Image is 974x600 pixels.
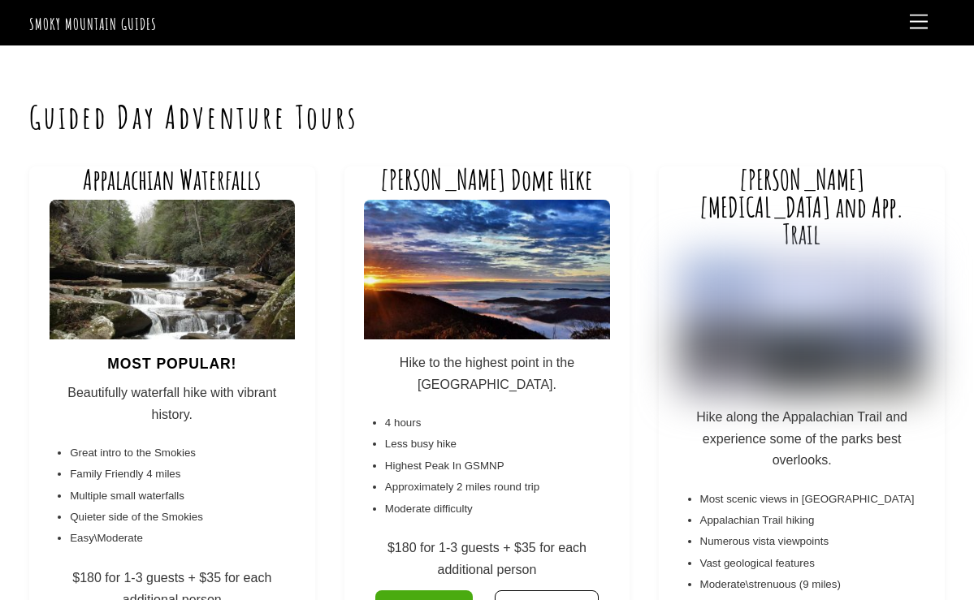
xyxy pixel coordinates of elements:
[700,574,925,595] li: Moderate\strenuous (9 miles)
[380,162,593,196] a: [PERSON_NAME] Dome Hike
[903,6,935,38] a: Menu
[700,510,925,531] li: Appalachian Trail hiking
[50,352,295,375] h4: Most popular!
[700,553,925,574] li: Vast geological features
[70,486,295,507] li: Multiple small waterfalls
[70,507,295,528] li: Quieter side of the Smokies
[385,455,610,477] li: Highest Peak In GSMNP
[364,537,609,581] p: $180 for 1-3 guests + $35 for each additional person
[364,352,609,395] p: Hike to the highest point in the [GEOGRAPHIC_DATA].
[385,477,610,498] li: Approximately 2 miles round trip
[699,162,904,251] a: [PERSON_NAME][MEDICAL_DATA] and App. Trail
[700,489,925,510] li: Most scenic views in [GEOGRAPHIC_DATA]
[364,200,609,339] img: slide
[385,499,610,520] li: Moderate difficulty
[50,200,295,339] img: 2242952610_0057f41b49_o-min
[83,162,261,196] a: Appalachian Waterfalls
[385,412,610,434] li: 4 hours
[29,14,157,34] a: Smoky Mountain Guides
[50,382,295,425] p: Beautifully waterfall hike with vibrant history.
[679,254,924,394] img: The+Bunion
[70,464,295,485] li: Family Friendly 4 miles
[29,98,945,136] h1: Guided Day Adventure Tours
[679,407,924,471] p: Hike along the Appalachian Trail and experience some of the parks best overlooks.
[385,434,610,455] li: Less busy hike
[70,442,295,464] li: Great intro to the Smokies
[70,528,295,549] li: Easy\Moderate
[700,531,925,552] li: Numerous vista viewpoints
